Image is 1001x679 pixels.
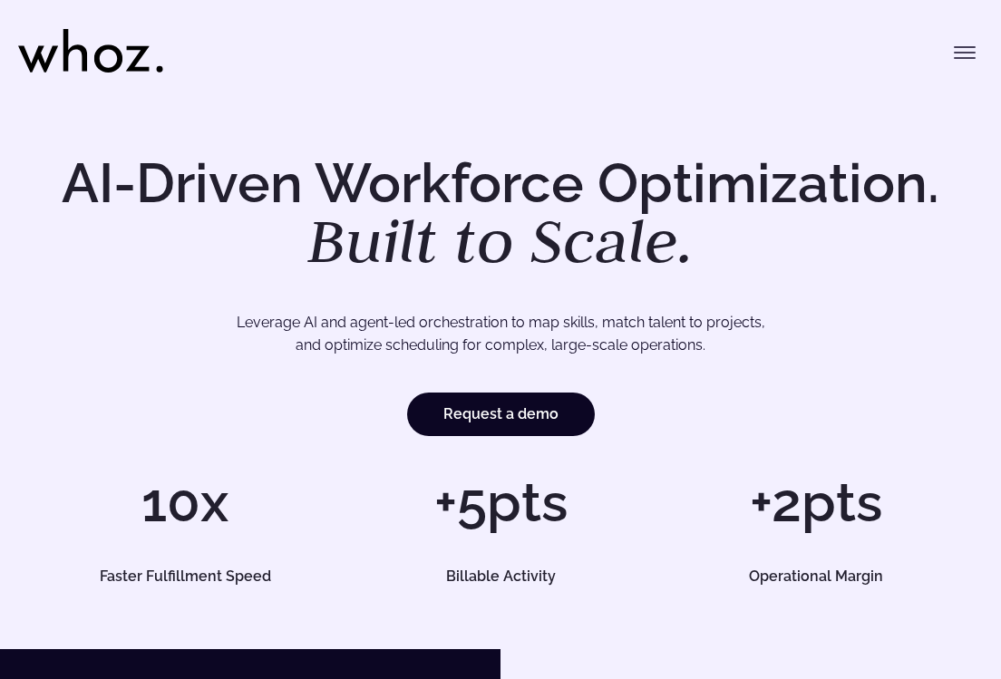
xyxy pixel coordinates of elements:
[307,200,694,280] em: Built to Scale.
[682,569,949,584] h5: Operational Margin
[36,156,965,272] h1: AI-Driven Workforce Optimization.
[947,34,983,71] button: Toggle menu
[407,393,595,436] a: Request a demo
[366,569,634,584] h5: Billable Activity
[51,569,318,584] h5: Faster Fulfillment Speed
[83,311,918,357] p: Leverage AI and agent-led orchestration to map skills, match talent to projects, and optimize sch...
[352,475,649,529] h1: +5pts
[36,475,334,529] h1: 10x
[667,475,965,529] h1: +2pts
